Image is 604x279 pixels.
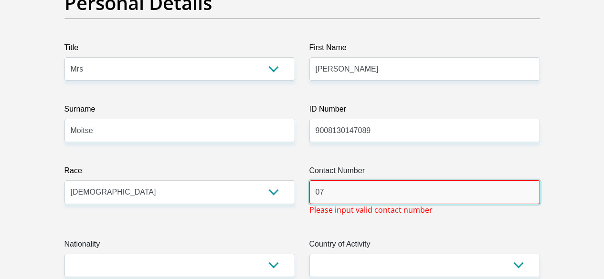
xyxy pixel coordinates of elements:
input: Surname [64,119,295,142]
label: Race [64,165,295,180]
label: Nationality [64,238,295,254]
input: First Name [309,57,540,81]
label: Surname [64,103,295,119]
label: Country of Activity [309,238,540,254]
input: ID Number [309,119,540,142]
label: Title [64,42,295,57]
input: Contact Number [309,180,540,204]
label: Contact Number [309,165,540,180]
span: Please input valid contact number [309,204,433,216]
label: ID Number [309,103,540,119]
label: First Name [309,42,540,57]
